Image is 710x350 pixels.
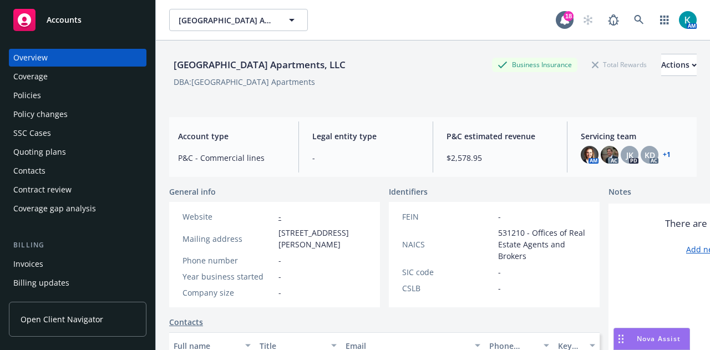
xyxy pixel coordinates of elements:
a: Overview [9,49,146,67]
a: Contacts [9,162,146,180]
div: Coverage gap analysis [13,200,96,217]
div: Policy changes [13,105,68,123]
a: Switch app [653,9,676,31]
span: KD [645,149,655,161]
div: NAICS [402,239,494,250]
a: Billing updates [9,274,146,292]
img: photo [581,146,599,164]
a: +1 [663,151,671,158]
div: Total Rewards [586,58,652,72]
a: Invoices [9,255,146,273]
span: - [278,255,281,266]
div: Billing [9,240,146,251]
span: Nova Assist [637,334,681,343]
div: Policies [13,87,41,104]
div: SSC Cases [13,124,51,142]
div: Company size [182,287,274,298]
span: Identifiers [389,186,428,197]
img: photo [679,11,697,29]
span: Notes [608,186,631,199]
span: Open Client Navigator [21,313,103,325]
a: SSC Cases [9,124,146,142]
img: photo [601,146,618,164]
a: Coverage [9,68,146,85]
a: Accounts [9,4,146,35]
a: - [278,211,281,222]
span: 531210 - Offices of Real Estate Agents and Brokers [498,227,586,262]
div: Contract review [13,181,72,199]
a: Report a Bug [602,9,625,31]
div: Overview [13,49,48,67]
a: Policies [9,87,146,104]
span: Accounts [47,16,82,24]
div: Website [182,211,274,222]
span: [STREET_ADDRESS][PERSON_NAME] [278,227,367,250]
span: - [498,211,501,222]
span: - [498,282,501,294]
span: - [278,287,281,298]
div: 18 [564,11,574,21]
div: Year business started [182,271,274,282]
span: $2,578.95 [447,152,554,164]
div: Phone number [182,255,274,266]
button: Nova Assist [613,328,690,350]
div: [GEOGRAPHIC_DATA] Apartments, LLC [169,58,350,72]
div: SIC code [402,266,494,278]
a: Quoting plans [9,143,146,161]
span: P&C estimated revenue [447,130,554,142]
span: General info [169,186,216,197]
a: Policy changes [9,105,146,123]
div: Billing updates [13,274,69,292]
span: Legal entity type [312,130,419,142]
div: Business Insurance [492,58,577,72]
div: Coverage [13,68,48,85]
div: Quoting plans [13,143,66,161]
a: Search [628,9,650,31]
span: Account type [178,130,285,142]
button: [GEOGRAPHIC_DATA] Apartments, LLC [169,9,308,31]
div: Contacts [13,162,45,180]
div: Actions [661,54,697,75]
a: Contacts [169,316,203,328]
span: Servicing team [581,130,688,142]
button: Actions [661,54,697,76]
div: CSLB [402,282,494,294]
div: Mailing address [182,233,274,245]
span: - [278,271,281,282]
span: - [312,152,419,164]
div: DBA: [GEOGRAPHIC_DATA] Apartments [174,76,315,88]
span: - [498,266,501,278]
div: FEIN [402,211,494,222]
div: Invoices [13,255,43,273]
a: Coverage gap analysis [9,200,146,217]
span: [GEOGRAPHIC_DATA] Apartments, LLC [179,14,275,26]
div: Drag to move [614,328,628,349]
a: Start snowing [577,9,599,31]
a: Contract review [9,181,146,199]
span: JK [626,149,633,161]
span: P&C - Commercial lines [178,152,285,164]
